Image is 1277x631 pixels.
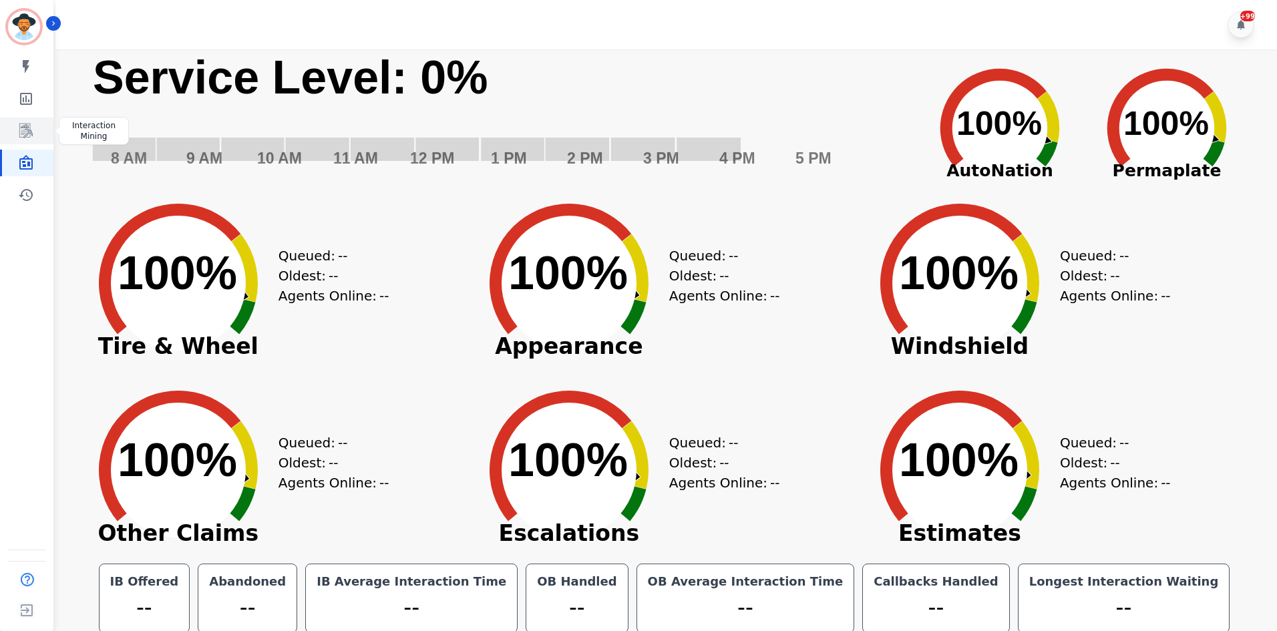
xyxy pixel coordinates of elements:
div: -- [871,591,1001,624]
div: Oldest: [669,453,769,473]
span: -- [329,453,338,473]
text: Service Level: 0% [93,51,488,103]
div: Agents Online: [1060,473,1173,493]
span: Windshield [860,340,1060,353]
div: Agents Online: [279,473,392,493]
text: 100% [508,434,628,486]
svg: Service Level: 0% [92,49,914,186]
text: 100% [899,247,1019,299]
text: 11 AM [333,150,378,167]
span: -- [338,433,347,453]
text: 4 PM [719,150,755,167]
div: Oldest: [279,453,379,473]
div: Agents Online: [279,286,392,306]
span: -- [1110,453,1119,473]
span: -- [770,473,779,493]
span: -- [379,286,389,306]
text: 100% [956,105,1042,142]
div: Agents Online: [1060,286,1173,306]
div: OB Average Interaction Time [645,572,846,591]
div: +99 [1240,11,1255,21]
div: -- [1027,591,1222,624]
text: 9 AM [186,150,222,167]
div: Oldest: [279,266,379,286]
div: Queued: [669,246,769,266]
text: 5 PM [795,150,832,167]
div: -- [645,591,846,624]
div: Longest Interaction Waiting [1027,572,1222,591]
div: -- [206,591,289,624]
text: 100% [899,434,1019,486]
text: 2 PM [567,150,603,167]
span: Other Claims [78,527,279,540]
img: Bordered avatar [8,11,40,43]
div: Queued: [1060,433,1160,453]
text: 100% [508,247,628,299]
text: 12 PM [410,150,454,167]
text: 100% [1123,105,1209,142]
div: Oldest: [1060,266,1160,286]
span: Tire & Wheel [78,340,279,353]
div: -- [314,591,509,624]
text: 8 AM [111,150,147,167]
div: Queued: [1060,246,1160,266]
div: -- [108,591,182,624]
text: 100% [118,247,237,299]
text: 3 PM [643,150,679,167]
span: Escalations [469,527,669,540]
div: Callbacks Handled [871,572,1001,591]
div: -- [534,591,619,624]
span: Appearance [469,340,669,353]
span: -- [1119,433,1129,453]
span: -- [719,266,729,286]
span: -- [1110,266,1119,286]
div: Oldest: [1060,453,1160,473]
span: Estimates [860,527,1060,540]
span: -- [770,286,779,306]
span: -- [1119,246,1129,266]
text: 1 PM [491,150,527,167]
span: AutoNation [916,158,1083,184]
span: -- [329,266,338,286]
div: Agents Online: [669,286,783,306]
div: IB Offered [108,572,182,591]
span: -- [719,453,729,473]
text: 10 AM [257,150,302,167]
div: Queued: [669,433,769,453]
div: OB Handled [534,572,619,591]
span: Permaplate [1083,158,1250,184]
div: Abandoned [206,572,289,591]
span: -- [729,246,738,266]
div: Queued: [279,246,379,266]
div: Oldest: [669,266,769,286]
span: -- [338,246,347,266]
div: Agents Online: [669,473,783,493]
span: -- [1161,286,1170,306]
div: IB Average Interaction Time [314,572,509,591]
span: -- [1161,473,1170,493]
span: -- [379,473,389,493]
text: 100% [118,434,237,486]
div: Queued: [279,433,379,453]
span: -- [729,433,738,453]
